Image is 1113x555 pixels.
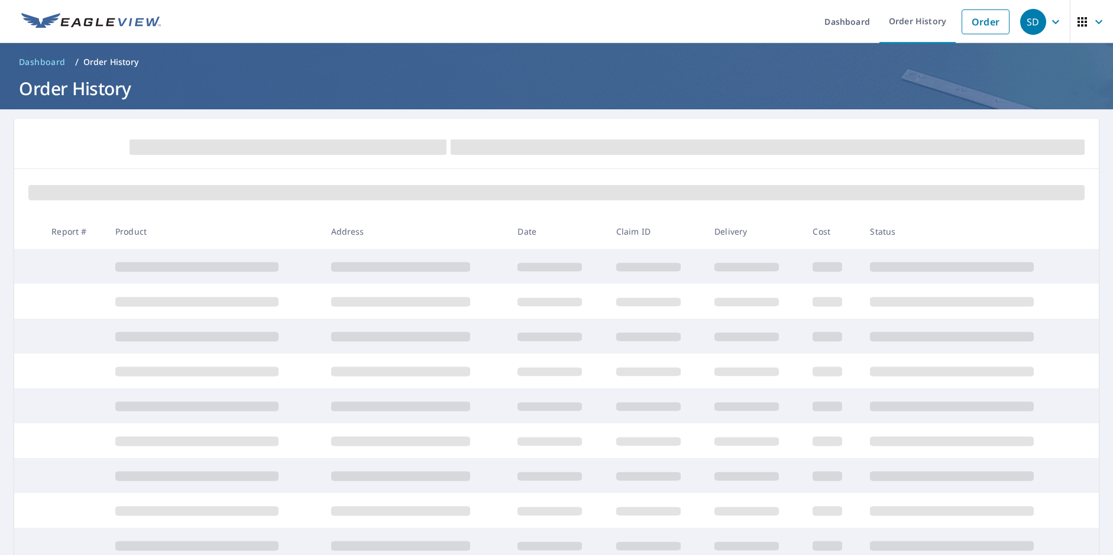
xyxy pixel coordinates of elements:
nav: breadcrumb [14,53,1099,72]
th: Address [322,214,509,249]
th: Report # [42,214,106,249]
th: Cost [803,214,860,249]
th: Date [508,214,606,249]
th: Claim ID [607,214,705,249]
img: EV Logo [21,13,161,31]
th: Status [860,214,1076,249]
a: Dashboard [14,53,70,72]
a: Order [962,9,1010,34]
span: Dashboard [19,56,66,68]
h1: Order History [14,76,1099,100]
th: Delivery [705,214,803,249]
div: SD [1020,9,1046,35]
li: / [75,55,79,69]
p: Order History [83,56,139,68]
th: Product [106,214,322,249]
